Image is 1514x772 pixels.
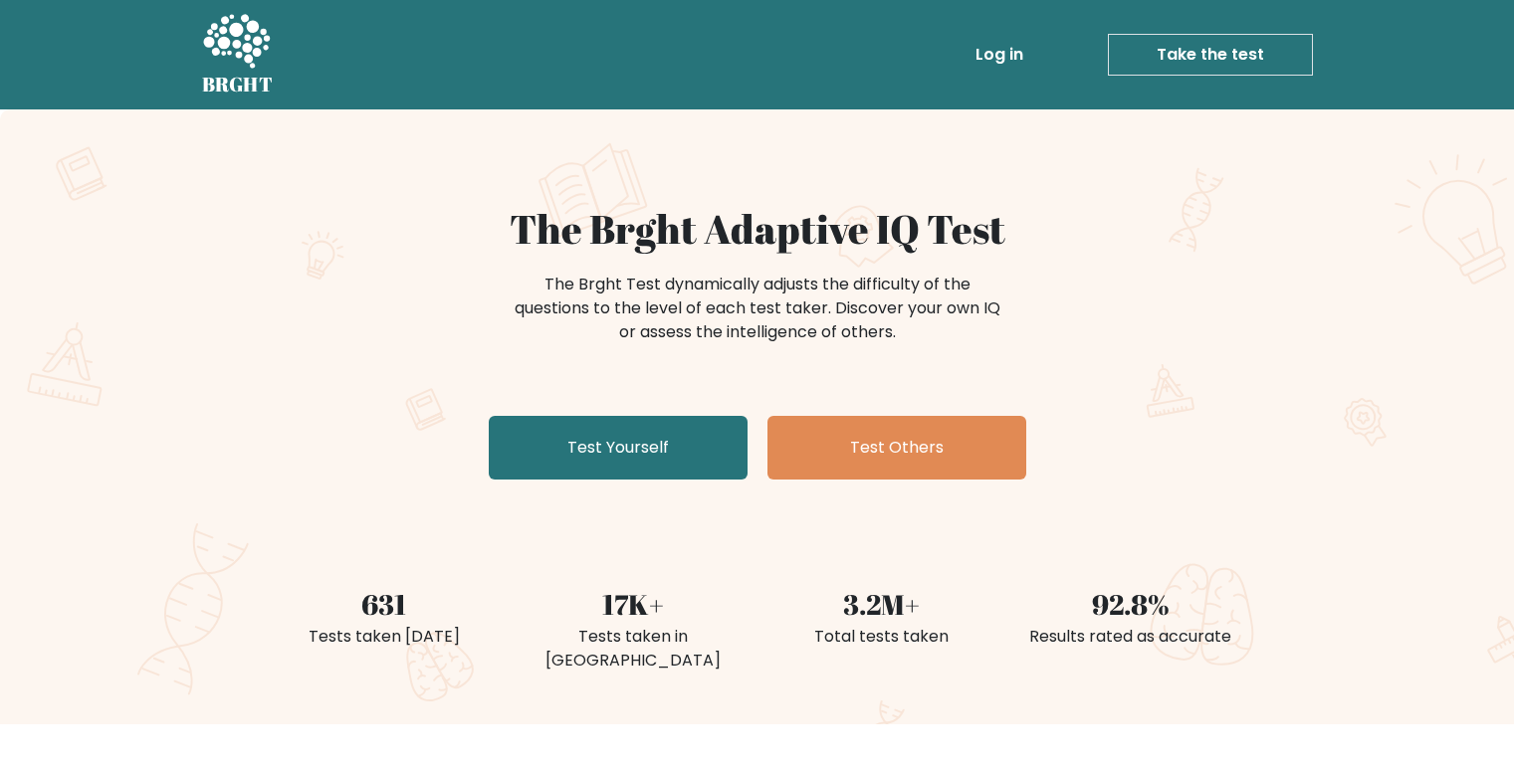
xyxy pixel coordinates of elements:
a: Test Others [767,416,1026,480]
div: Results rated as accurate [1018,625,1243,649]
div: The Brght Test dynamically adjusts the difficulty of the questions to the level of each test take... [509,273,1006,344]
a: Log in [968,35,1031,75]
a: Test Yourself [489,416,748,480]
a: Take the test [1108,34,1313,76]
h1: The Brght Adaptive IQ Test [272,205,1243,253]
div: Total tests taken [769,625,994,649]
div: Tests taken in [GEOGRAPHIC_DATA] [521,625,746,673]
div: Tests taken [DATE] [272,625,497,649]
div: 631 [272,583,497,625]
h5: BRGHT [202,73,274,96]
a: BRGHT [202,8,274,101]
div: 3.2M+ [769,583,994,625]
div: 17K+ [521,583,746,625]
div: 92.8% [1018,583,1243,625]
